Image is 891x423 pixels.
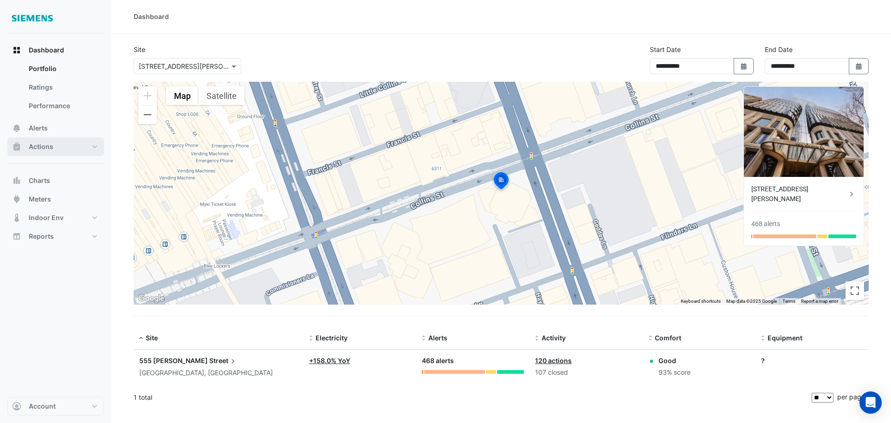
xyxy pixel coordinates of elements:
[859,391,882,414] div: Open Intercom Messenger
[29,213,64,222] span: Indoor Env
[7,137,104,156] button: Actions
[11,7,53,26] img: Company Logo
[855,62,863,70] fa-icon: Select Date
[12,195,21,204] app-icon: Meters
[136,293,167,305] a: Open this area in Google Maps (opens a new window)
[12,124,21,133] app-icon: Alerts
[744,87,864,177] img: 555 Collins Street
[316,334,348,342] span: Electricity
[139,357,208,364] span: 555 [PERSON_NAME]
[535,357,572,364] a: 120 actions
[659,367,691,378] div: 93% score
[12,176,21,185] app-icon: Charts
[29,142,53,151] span: Actions
[846,281,864,300] button: Toggle fullscreen view
[650,45,681,54] label: Start Date
[7,171,104,190] button: Charts
[801,299,838,304] a: Report a map error
[7,41,104,59] button: Dashboard
[309,357,350,364] a: +158.0% YoY
[12,232,21,241] app-icon: Reports
[29,195,51,204] span: Meters
[29,232,54,241] span: Reports
[535,367,637,378] div: 107 closed
[21,97,104,115] a: Performance
[761,356,863,365] div: ?
[7,227,104,246] button: Reports
[768,334,802,342] span: Equipment
[7,59,104,119] div: Dashboard
[765,45,793,54] label: End Date
[29,176,50,185] span: Charts
[21,78,104,97] a: Ratings
[726,299,777,304] span: Map data ©2025 Google
[134,12,169,21] div: Dashboard
[751,219,780,229] div: 468 alerts
[681,298,721,305] button: Keyboard shortcuts
[146,334,158,342] span: Site
[740,62,748,70] fa-icon: Select Date
[29,402,56,411] span: Account
[138,105,157,124] button: Zoom out
[29,46,64,55] span: Dashboard
[837,393,865,401] span: per page
[12,46,21,55] app-icon: Dashboard
[751,184,847,204] div: [STREET_ADDRESS][PERSON_NAME]
[7,397,104,416] button: Account
[29,124,48,133] span: Alerts
[166,86,199,105] button: Show street map
[138,86,157,105] button: Zoom in
[491,171,511,193] img: site-pin-selected.svg
[422,356,524,366] div: 468 alerts
[12,142,21,151] app-icon: Actions
[659,356,691,365] div: Good
[655,334,681,342] span: Comfort
[7,119,104,137] button: Alerts
[7,208,104,227] button: Indoor Env
[428,334,447,342] span: Alerts
[12,213,21,222] app-icon: Indoor Env
[199,86,245,105] button: Show satellite imagery
[139,368,298,378] div: [GEOGRAPHIC_DATA], [GEOGRAPHIC_DATA]
[782,299,795,304] a: Terms (opens in new tab)
[134,386,810,409] div: 1 total
[134,45,145,54] label: Site
[136,293,167,305] img: Google
[21,59,104,78] a: Portfolio
[209,356,238,366] span: Street
[542,334,566,342] span: Activity
[7,190,104,208] button: Meters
